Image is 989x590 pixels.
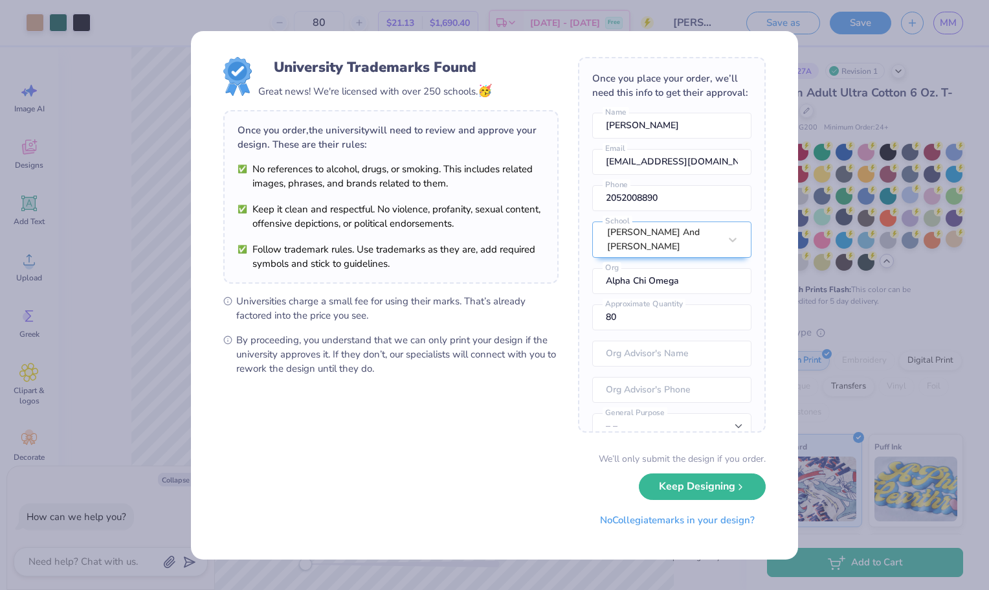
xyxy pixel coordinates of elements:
input: Name [592,113,751,139]
li: Keep it clean and respectful. No violence, profanity, sexual content, offensive depictions, or po... [238,202,544,231]
span: By proceeding, you understand that we can only print your design if the university approves it. I... [236,333,559,376]
span: Universities charge a small fee for using their marks. That’s already factored into the price you... [236,294,559,323]
div: University Trademarks Found [274,57,476,78]
input: Approximate Quantity [592,304,751,330]
input: Org Advisor's Name [592,341,751,367]
li: Follow trademark rules. Use trademarks as they are, add required symbols and stick to guidelines. [238,242,544,271]
button: Keep Designing [639,473,766,500]
li: No references to alcohol, drugs, or smoking. This includes related images, phrases, and brands re... [238,162,544,190]
div: Once you order, the university will need to review and approve your design. These are their rules: [238,123,544,152]
div: Great news! We're licensed with over 250 schools. [258,82,492,100]
span: 🥳 [478,83,492,98]
div: We’ll only submit the design if you order. [599,452,766,466]
input: Org [592,268,751,294]
input: Org Advisor's Phone [592,377,751,403]
div: Once you place your order, we’ll need this info to get their approval: [592,71,751,100]
button: NoCollegiatemarks in your design? [589,507,766,534]
input: Phone [592,185,751,211]
img: License badge [223,57,252,96]
div: [PERSON_NAME] And [PERSON_NAME] [607,225,720,254]
input: Email [592,149,751,175]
